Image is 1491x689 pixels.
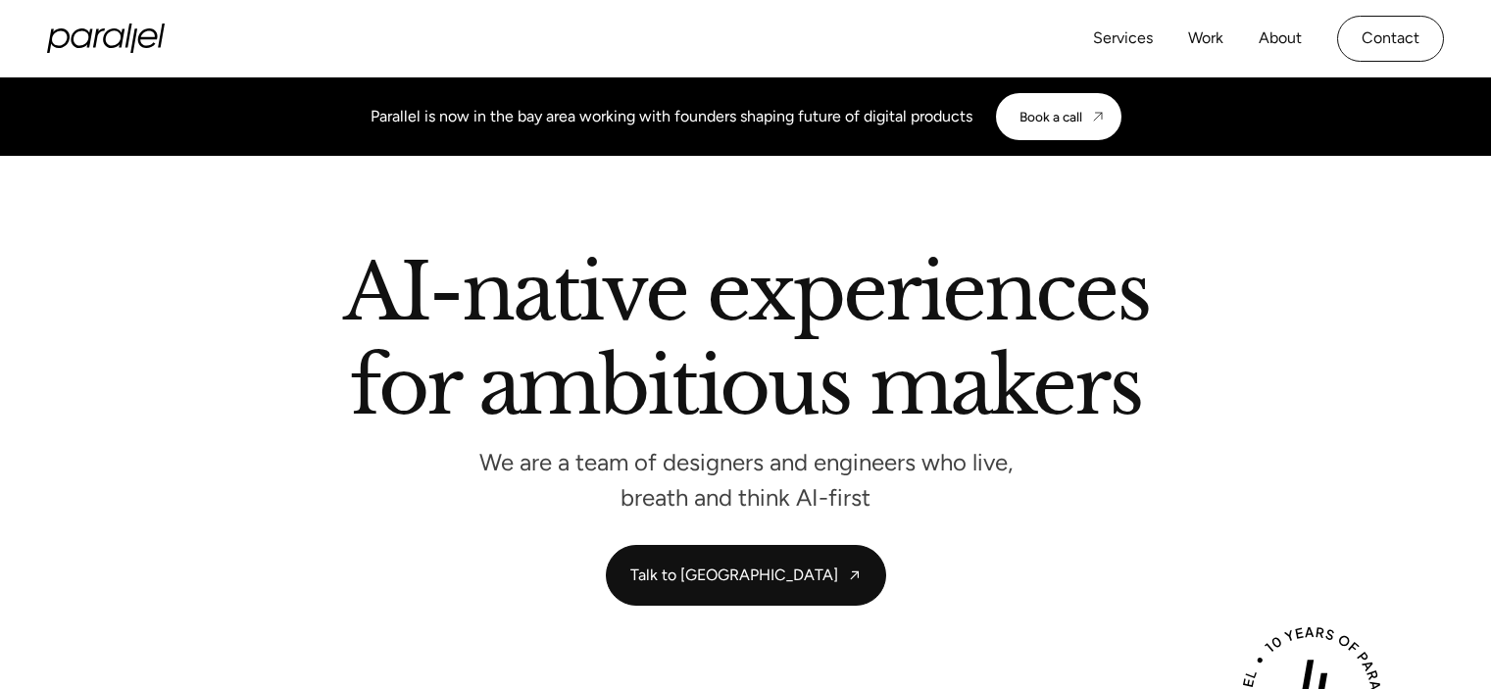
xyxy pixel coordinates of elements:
a: About [1259,25,1302,53]
a: Work [1188,25,1223,53]
a: Contact [1337,16,1444,62]
p: We are a team of designers and engineers who live, breath and think AI-first [452,454,1040,506]
a: Services [1093,25,1153,53]
a: Book a call [996,93,1121,140]
div: Parallel is now in the bay area working with founders shaping future of digital products [371,105,972,128]
h2: AI-native experiences for ambitious makers [187,254,1305,433]
a: home [47,24,165,53]
div: Book a call [1019,109,1082,124]
img: CTA arrow image [1090,109,1106,124]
